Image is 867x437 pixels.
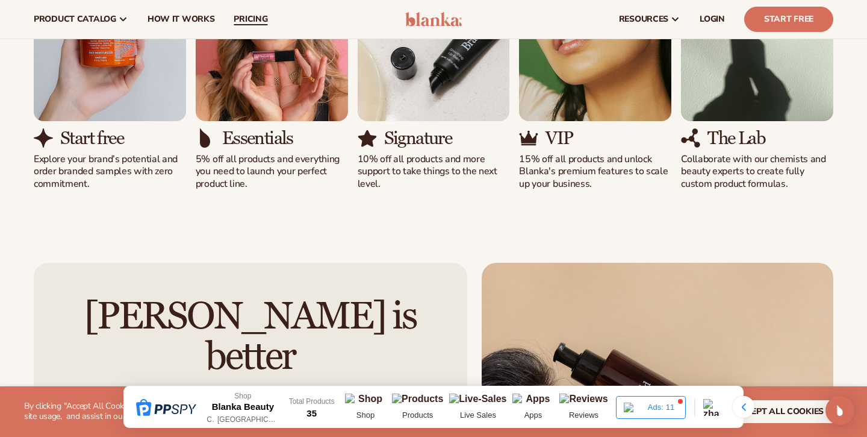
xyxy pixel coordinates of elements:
[825,396,854,425] div: Open Intercom Messenger
[24,401,453,422] p: By clicking "Accept All Cookies", you agree to the storing of cookies on your device to enhance s...
[714,400,843,423] button: accept all cookies
[707,128,765,148] h3: The Lab
[34,153,186,190] p: Explore your brand’s potential and order branded samples with zero commitment.
[384,128,452,148] h3: Signature
[744,7,833,32] a: Start Free
[67,297,433,377] h2: [PERSON_NAME] is better
[519,153,671,190] p: 15% off all products and unlock Blanka's premium features to scale up your business.
[681,153,833,190] p: Collaborate with our chemists and beauty experts to create fully custom product formulas.
[619,14,668,24] span: resources
[700,14,725,24] span: LOGIN
[34,128,53,148] img: Shopify Image 3
[234,14,267,24] span: pricing
[34,14,116,24] span: product catalog
[358,128,377,148] img: Shopify Image 7
[405,12,462,27] img: logo
[222,128,293,148] h3: Essentials
[196,128,215,148] img: Shopify Image 5
[196,153,348,190] p: 5% off all products and everything you need to launch your perfect product line.
[545,128,573,148] h3: VIP
[681,128,700,148] img: Shopify Image 11
[60,128,123,148] h3: Start free
[358,153,510,190] p: 10% off all products and more support to take things to the next level.
[148,14,215,24] span: How It Works
[519,128,538,148] img: Shopify Image 9
[67,377,433,401] div: The future of private label is here.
